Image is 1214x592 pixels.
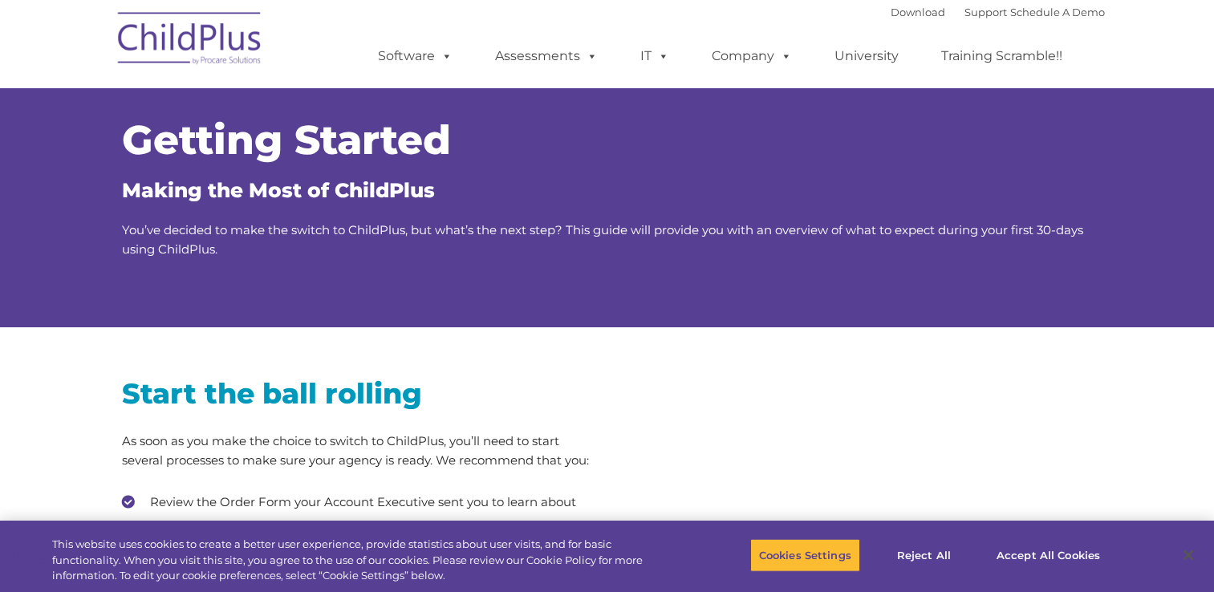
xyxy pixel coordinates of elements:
[1171,537,1206,573] button: Close
[988,538,1109,572] button: Accept All Cookies
[122,432,595,470] p: As soon as you make the choice to switch to ChildPlus, you’ll need to start several processes to ...
[891,6,1105,18] font: |
[122,222,1083,257] span: You’ve decided to make the switch to ChildPlus, but what’s the next step? This guide will provide...
[1010,6,1105,18] a: Schedule A Demo
[891,6,945,18] a: Download
[110,1,270,81] img: ChildPlus by Procare Solutions
[122,178,435,202] span: Making the Most of ChildPlus
[122,375,595,412] h2: Start the ball rolling
[122,116,451,164] span: Getting Started
[624,40,685,72] a: IT
[818,40,915,72] a: University
[874,538,974,572] button: Reject All
[696,40,808,72] a: Company
[362,40,469,72] a: Software
[479,40,614,72] a: Assessments
[52,537,668,584] div: This website uses cookies to create a better user experience, provide statistics about user visit...
[750,538,860,572] button: Cookies Settings
[925,40,1078,72] a: Training Scramble!!
[964,6,1007,18] a: Support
